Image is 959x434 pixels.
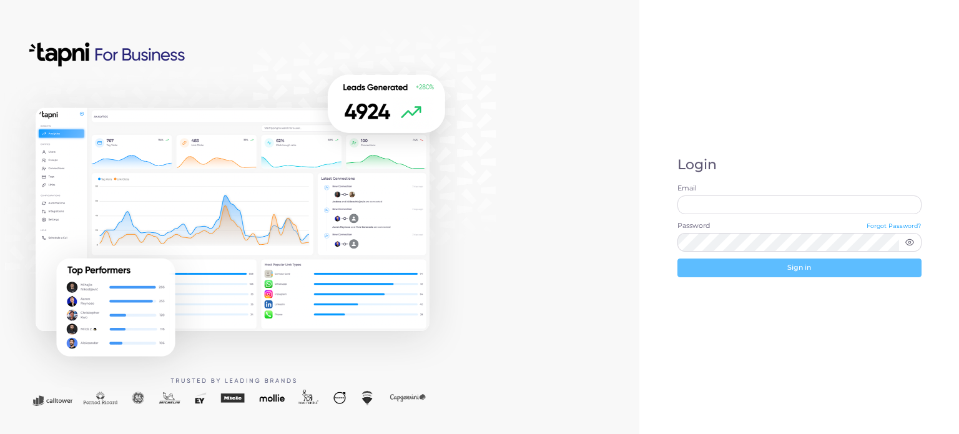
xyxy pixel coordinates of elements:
h1: Login [677,157,922,173]
a: Forgot Password? [867,221,922,233]
button: Sign in [677,259,922,277]
small: Forgot Password? [867,222,922,229]
label: Password [677,221,711,231]
label: Email [677,184,922,194]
